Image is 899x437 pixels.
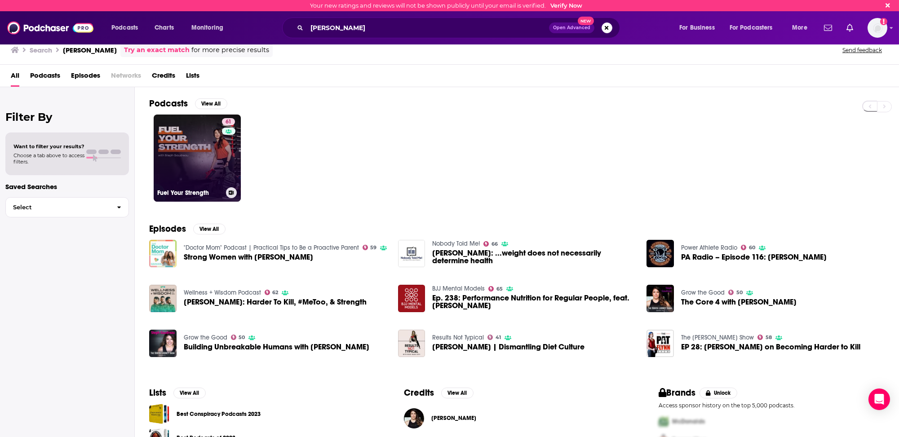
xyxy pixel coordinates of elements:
a: Show notifications dropdown [820,20,836,35]
span: Select [6,204,110,210]
h3: Search [30,46,52,54]
span: Monitoring [191,22,223,34]
a: Power Athlete Radio [681,244,737,252]
a: The Core 4 with Steph Gaudreau [681,298,797,306]
a: Verify Now [550,2,582,9]
a: 41 [487,335,501,340]
a: 65 [488,286,503,291]
a: Steph Gaudreau: Harder To Kill, #MeToo, & Strength [184,298,367,306]
img: Podchaser - Follow, Share and Rate Podcasts [7,19,93,36]
p: Access sponsor history on the top 5,000 podcasts. [659,402,885,409]
img: Steph Gaudreau: Harder To Kill, #MeToo, & Strength [149,285,177,312]
a: 59 [363,245,377,250]
span: More [792,22,807,34]
span: [PERSON_NAME]: ...weight does not necessarily determine health [432,249,636,265]
span: EP 28: [PERSON_NAME] on Becoming Harder to Kill [681,343,860,351]
span: 41 [496,335,501,340]
span: [PERSON_NAME] | Dismantling Diet Culture [432,343,585,351]
a: PA Radio – Episode 116: Steph Gaudreau [681,253,827,261]
a: Ep. 238: Performance Nutrition for Regular People, feat. Steph Gaudreau [432,294,636,309]
img: The Core 4 with Steph Gaudreau [647,285,674,312]
a: Building Unbreakable Humans with Steph Gaudreau [149,330,177,357]
a: CreditsView All [404,387,474,398]
button: open menu [185,21,235,35]
a: Grow the Good [681,289,725,296]
span: [PERSON_NAME]: Harder To Kill, #MeToo, & Strength [184,298,367,306]
a: Show notifications dropdown [843,20,857,35]
svg: Email not verified [880,18,887,25]
a: Ep. 238: Performance Nutrition for Regular People, feat. Steph Gaudreau [398,285,425,312]
h2: Lists [149,387,166,398]
span: Networks [111,68,141,87]
span: New [578,17,594,25]
img: First Pro Logo [655,412,672,431]
button: open menu [105,21,150,35]
a: 50 [728,290,743,295]
img: EP 28: Steph Gaudreau on Becoming Harder to Kill [647,330,674,357]
div: Your new ratings and reviews will not be shown publicly until your email is verified. [310,2,582,9]
div: Open Intercom Messenger [868,388,890,410]
input: Search podcasts, credits, & more... [307,21,549,35]
h3: Fuel Your Strength [157,189,222,197]
a: Building Unbreakable Humans with Steph Gaudreau [184,343,369,351]
a: Strong Women with Steph Gaudreau [184,253,313,261]
span: Open Advanced [553,26,590,30]
span: Podcasts [30,68,60,87]
a: Steph Gaudreau: ...weight does not necessarily determine health [432,249,636,265]
span: Choose a tab above to access filters. [13,152,84,165]
h2: Podcasts [149,98,188,109]
span: PA Radio – Episode 116: [PERSON_NAME] [681,253,827,261]
h2: Filter By [5,110,129,124]
button: Send feedback [840,46,885,54]
button: Select [5,197,129,217]
a: 66 [483,241,498,247]
span: Want to filter your results? [13,143,84,150]
span: 65 [496,287,503,291]
a: Best Conspiracy Podcasts 2023 [177,409,261,419]
span: 61 [226,118,231,127]
span: 62 [272,291,278,295]
img: Strong Women with Steph Gaudreau [149,240,177,267]
div: Search podcasts, credits, & more... [291,18,629,38]
button: View All [193,224,226,234]
span: Building Unbreakable Humans with [PERSON_NAME] [184,343,369,351]
span: Podcasts [111,22,138,34]
button: Open AdvancedNew [549,22,594,33]
span: 60 [749,246,755,250]
img: User Profile [868,18,887,38]
a: Charts [149,21,179,35]
button: open menu [673,21,726,35]
a: ListsView All [149,387,206,398]
a: Credits [152,68,175,87]
a: All [11,68,19,87]
a: Wellness + Wisdom Podcast [184,289,261,296]
img: Steph Gaudreau | Dismantling Diet Culture [398,330,425,357]
a: Try an exact match [124,45,190,55]
a: The Pat Flynn Show [681,334,754,341]
button: open menu [786,21,819,35]
span: Lists [186,68,199,87]
a: Grow the Good [184,334,227,341]
a: PA Radio – Episode 116: Steph Gaudreau [647,240,674,267]
a: 61Fuel Your Strength [154,115,241,202]
button: View All [173,388,206,398]
img: Steph Gaudreau [404,408,424,428]
a: Episodes [71,68,100,87]
button: Show profile menu [868,18,887,38]
h3: [PERSON_NAME] [63,46,117,54]
span: For Podcasters [730,22,773,34]
h2: Credits [404,387,434,398]
span: 59 [370,246,376,250]
button: Unlock [700,388,738,398]
button: View All [441,388,474,398]
a: 60 [741,245,755,250]
p: Saved Searches [5,182,129,191]
button: View All [195,98,227,109]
